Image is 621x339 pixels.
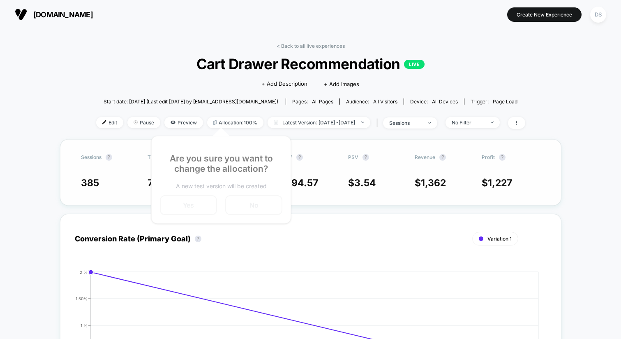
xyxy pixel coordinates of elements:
[348,177,376,189] span: $
[324,81,359,87] span: + Add Images
[164,117,203,128] span: Preview
[488,177,512,189] span: 1,227
[432,98,458,105] span: all devices
[415,177,446,189] span: $
[225,195,282,215] button: No
[348,154,358,160] span: PSV
[507,7,582,22] button: Create New Experience
[277,43,345,49] a: < Back to all live experiences
[261,80,307,88] span: + Add Description
[588,6,609,23] button: DS
[81,154,102,160] span: Sessions
[590,7,606,23] div: DS
[268,117,370,128] span: Latest Version: [DATE] - [DATE]
[428,122,431,124] img: end
[482,154,495,160] span: Profit
[106,154,112,161] button: ?
[160,182,282,189] p: A new test version will be created
[296,154,303,161] button: ?
[12,8,95,21] button: [DOMAIN_NAME]
[134,120,138,124] img: end
[415,154,435,160] span: Revenue
[362,154,369,161] button: ?
[471,98,517,105] div: Trigger:
[439,154,446,161] button: ?
[33,10,93,19] span: [DOMAIN_NAME]
[346,98,397,105] div: Audience:
[195,236,201,242] button: ?
[374,117,383,129] span: |
[421,177,446,189] span: 1,362
[281,177,318,189] span: $
[81,323,88,327] tspan: 1 %
[102,120,106,124] img: edit
[487,236,512,242] span: Variation 1
[493,98,517,105] span: Page Load
[81,177,99,189] span: 385
[452,119,485,126] div: No Filter
[312,98,333,105] span: all pages
[80,269,88,274] tspan: 2 %
[213,120,217,125] img: rebalance
[404,60,425,69] p: LIVE
[373,98,397,105] span: All Visitors
[292,98,333,105] div: Pages:
[207,117,263,128] span: Allocation: 100%
[354,177,376,189] span: 3.54
[499,154,506,161] button: ?
[118,55,504,72] span: Cart Drawer Recommendation
[127,117,160,128] span: Pause
[15,8,27,21] img: Visually logo
[389,120,422,126] div: sessions
[160,195,217,215] button: Yes
[104,98,278,105] span: Start date: [DATE] (Last edit [DATE] by [EMAIL_ADDRESS][DOMAIN_NAME])
[76,296,88,301] tspan: 1.50%
[361,122,364,123] img: end
[404,98,464,105] span: Device:
[491,122,494,123] img: end
[287,177,318,189] span: 194.57
[96,117,123,128] span: Edit
[274,120,278,124] img: calendar
[160,153,282,174] p: Are you sure you want to change the allocation?
[482,177,512,189] span: $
